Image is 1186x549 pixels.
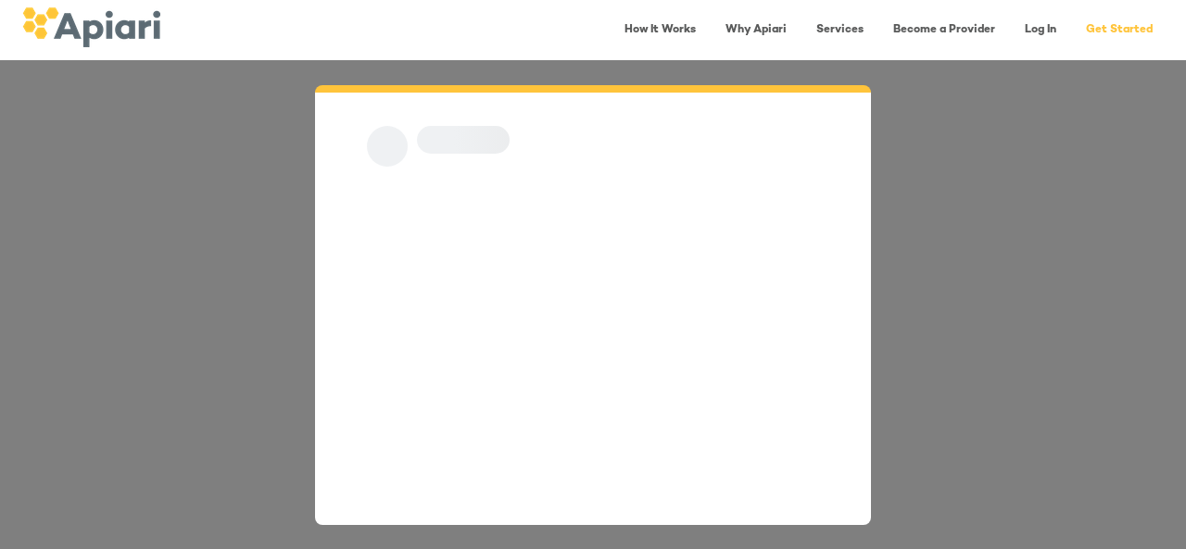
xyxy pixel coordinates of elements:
[1075,11,1164,49] a: Get Started
[1014,11,1067,49] a: Log In
[805,11,875,49] a: Services
[613,11,707,49] a: How It Works
[22,7,160,47] img: logo
[714,11,798,49] a: Why Apiari
[882,11,1006,49] a: Become a Provider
